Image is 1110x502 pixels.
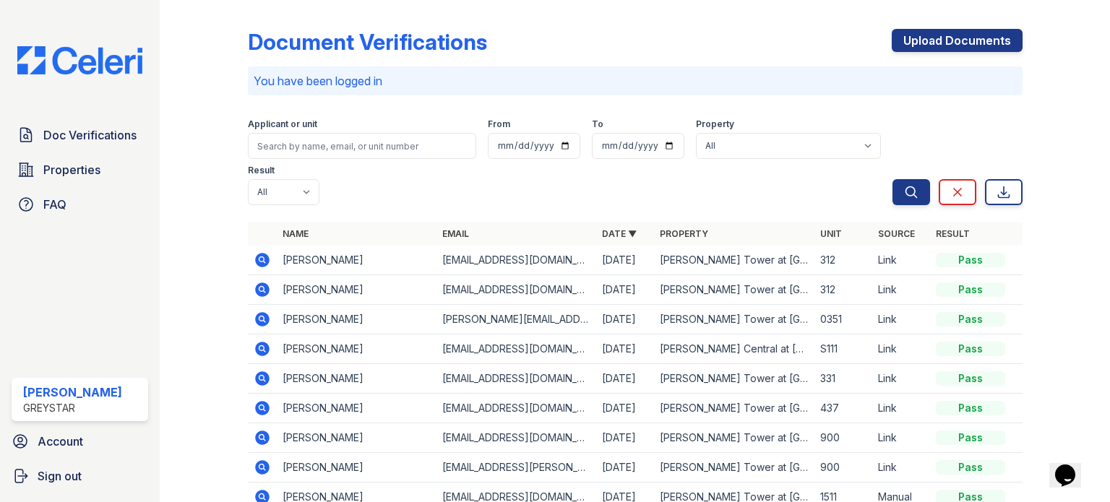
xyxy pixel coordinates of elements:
iframe: chat widget [1049,444,1096,488]
div: Pass [936,312,1005,326]
td: 900 [814,453,872,482]
a: Doc Verifications [12,121,148,150]
td: Link [872,246,930,275]
td: 312 [814,246,872,275]
div: Pass [936,282,1005,297]
td: [EMAIL_ADDRESS][DOMAIN_NAME] [436,275,596,305]
a: Account [6,427,154,456]
td: [EMAIL_ADDRESS][DOMAIN_NAME] [436,334,596,364]
div: Pass [936,460,1005,475]
td: [PERSON_NAME] Tower at [GEOGRAPHIC_DATA] [654,305,814,334]
td: [DATE] [596,246,654,275]
td: [DATE] [596,423,654,453]
td: [PERSON_NAME] Tower at [GEOGRAPHIC_DATA] [654,275,814,305]
td: Link [872,394,930,423]
img: CE_Logo_Blue-a8612792a0a2168367f1c8372b55b34899dd931a85d93a1a3d3e32e68fde9ad4.png [6,46,154,74]
td: [EMAIL_ADDRESS][DOMAIN_NAME] [436,364,596,394]
td: [PERSON_NAME] Tower at [GEOGRAPHIC_DATA] [654,246,814,275]
a: Property [660,228,708,239]
span: FAQ [43,196,66,213]
a: Unit [820,228,842,239]
div: Pass [936,430,1005,445]
div: Pass [936,253,1005,267]
div: Greystar [23,401,122,415]
td: Link [872,364,930,394]
label: Applicant or unit [248,118,317,130]
div: Document Verifications [248,29,487,55]
td: [PERSON_NAME] [277,246,436,275]
td: [PERSON_NAME] [277,453,436,482]
a: Result [936,228,970,239]
td: Link [872,453,930,482]
a: Source [878,228,915,239]
td: Link [872,275,930,305]
td: [PERSON_NAME] Central at [GEOGRAPHIC_DATA] [654,334,814,364]
div: Pass [936,401,1005,415]
a: Name [283,228,309,239]
div: Pass [936,371,1005,386]
td: [DATE] [596,305,654,334]
td: [DATE] [596,394,654,423]
td: [EMAIL_ADDRESS][DOMAIN_NAME] [436,394,596,423]
label: From [488,118,510,130]
td: [PERSON_NAME] [277,423,436,453]
td: [EMAIL_ADDRESS][DOMAIN_NAME] [436,246,596,275]
td: [DATE] [596,334,654,364]
td: 900 [814,423,872,453]
td: [DATE] [596,275,654,305]
a: Properties [12,155,148,184]
td: 331 [814,364,872,394]
span: Sign out [38,467,82,485]
span: Properties [43,161,100,178]
span: Account [38,433,83,450]
label: To [592,118,603,130]
td: [PERSON_NAME] [277,275,436,305]
div: Pass [936,342,1005,356]
td: 312 [814,275,872,305]
a: FAQ [12,190,148,219]
td: [PERSON_NAME] Tower at [GEOGRAPHIC_DATA] [654,394,814,423]
td: [PERSON_NAME] [277,305,436,334]
td: [PERSON_NAME] Tower at [GEOGRAPHIC_DATA] [654,453,814,482]
td: [EMAIL_ADDRESS][DOMAIN_NAME] [436,423,596,453]
a: Date ▼ [602,228,637,239]
a: Upload Documents [892,29,1023,52]
a: Email [442,228,469,239]
label: Property [696,118,734,130]
td: Link [872,305,930,334]
td: Link [872,423,930,453]
label: Result [248,165,275,176]
td: [PERSON_NAME] [277,364,436,394]
span: Doc Verifications [43,126,137,144]
td: [DATE] [596,364,654,394]
td: [PERSON_NAME] [277,394,436,423]
a: Sign out [6,462,154,490]
td: S111 [814,334,872,364]
div: [PERSON_NAME] [23,384,122,401]
td: [DATE] [596,453,654,482]
td: [PERSON_NAME] Tower at [GEOGRAPHIC_DATA] [654,364,814,394]
td: Link [872,334,930,364]
td: 437 [814,394,872,423]
td: [EMAIL_ADDRESS][PERSON_NAME][DOMAIN_NAME] [436,453,596,482]
td: [PERSON_NAME] Tower at [GEOGRAPHIC_DATA] [654,423,814,453]
td: [PERSON_NAME][EMAIL_ADDRESS][DOMAIN_NAME] [436,305,596,334]
td: [PERSON_NAME] [277,334,436,364]
input: Search by name, email, or unit number [248,133,476,159]
td: 0351 [814,305,872,334]
p: You have been logged in [254,72,1017,90]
